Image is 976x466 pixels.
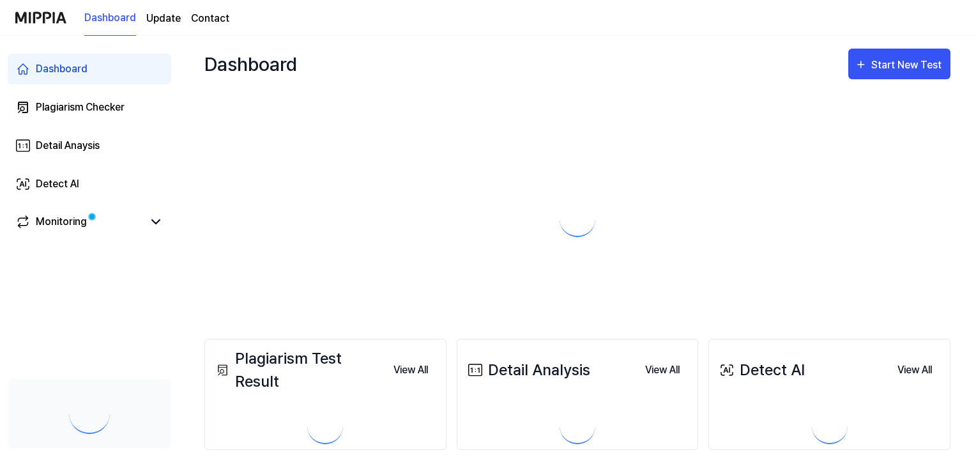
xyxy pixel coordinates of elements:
div: Start New Test [871,57,944,74]
a: Dashboard [8,54,171,84]
div: Monitoring [36,214,87,229]
a: Update [146,11,181,26]
a: Detect AI [8,169,171,199]
a: Detail Anaysis [8,130,171,161]
button: View All [383,357,438,383]
a: Dashboard [84,1,136,36]
div: Dashboard [36,61,88,77]
div: Dashboard [204,49,297,79]
a: Plagiarism Checker [8,92,171,123]
a: Contact [191,11,229,26]
div: Detect AI [717,359,805,382]
div: Detail Analysis [465,359,590,382]
div: Plagiarism Test Result [213,347,383,393]
div: Detail Anaysis [36,138,100,153]
button: View All [635,357,690,383]
a: Monitoring [15,214,143,229]
button: Start New Test [848,49,950,79]
div: Plagiarism Checker [36,100,125,115]
button: View All [887,357,942,383]
div: Detect AI [36,176,79,192]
